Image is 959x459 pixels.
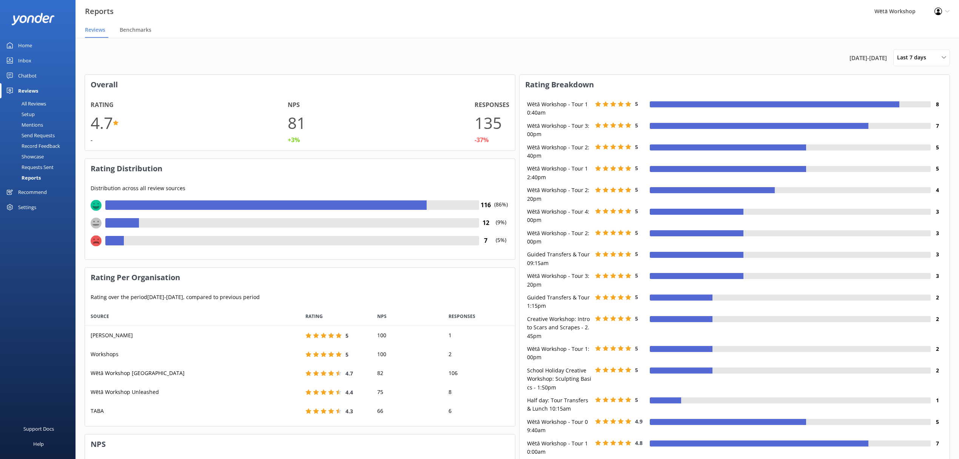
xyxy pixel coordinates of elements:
[931,366,944,375] h4: 2
[443,326,515,345] div: 1
[85,26,105,34] span: Reviews
[85,268,515,287] h3: Rating Per Organisation
[5,98,46,109] div: All Reviews
[345,332,348,339] span: 5
[525,315,593,340] div: Creative Workshop: Intro to Scars and Scrapes - 2.45pm
[5,109,76,119] a: Setup
[11,13,55,25] img: yonder-white-logo.png
[931,272,944,280] h4: 3
[85,364,300,383] div: Wētā Workshop Wellington
[525,143,593,160] div: Wētā Workshop - Tour 2:40pm
[85,326,515,420] div: grid
[931,186,944,194] h4: 4
[635,366,638,374] span: 5
[5,162,54,172] div: Requests Sent
[345,351,348,358] span: 5
[479,218,492,228] h4: 12
[5,172,76,183] a: Reports
[85,75,515,95] h3: Overall
[931,250,944,259] h4: 3
[18,38,32,53] div: Home
[91,110,113,135] h1: 4.7
[492,218,509,236] p: (9%)
[931,293,944,302] h4: 2
[931,418,944,426] h4: 5
[85,159,515,178] h3: Rating Distribution
[5,141,76,151] a: Record Feedback
[288,135,300,145] div: +3%
[635,186,638,193] span: 5
[85,326,300,345] div: Kai
[5,162,76,172] a: Requests Sent
[5,172,41,183] div: Reports
[5,141,60,151] div: Record Feedback
[18,200,36,215] div: Settings
[372,402,443,420] div: 66
[525,164,593,181] div: Wētā Workshop - Tour 12:40pm
[635,100,638,107] span: 5
[345,370,353,377] span: 4.7
[635,315,638,322] span: 5
[377,313,387,320] span: NPS
[18,83,38,98] div: Reviews
[525,439,593,456] div: Wētā Workshop - Tour 10:00am
[443,345,515,364] div: 2
[5,130,55,141] div: Send Requests
[305,313,323,320] span: RATING
[5,130,76,141] a: Send Requests
[85,434,515,454] h3: NPS
[5,109,35,119] div: Setup
[931,164,944,173] h4: 5
[525,122,593,139] div: Wētā Workshop - Tour 3:00pm
[635,250,638,257] span: 5
[85,383,300,402] div: Wētā Workshop Unleashed
[635,164,638,172] span: 5
[345,408,353,415] span: 4.3
[5,119,43,130] div: Mentions
[443,364,515,383] div: 106
[635,272,638,279] span: 5
[635,418,643,425] span: 4.9
[18,68,37,83] div: Chatbot
[931,208,944,216] h4: 3
[525,366,593,392] div: School Holiday Creative Workshop: Sculpting Basics - 1:50pm
[931,439,944,448] h4: 7
[475,100,509,110] h4: Responses
[85,402,300,420] div: TABA
[372,345,443,364] div: 100
[931,100,944,109] h4: 8
[91,135,93,145] div: -
[5,119,76,130] a: Mentions
[85,5,114,17] h3: Reports
[635,293,638,301] span: 5
[525,186,593,203] div: Wētā Workshop - Tour 2:20pm
[931,396,944,405] h4: 1
[635,208,638,215] span: 5
[525,272,593,289] div: Wētā Workshop - Tour 3:20pm
[443,402,515,420] div: 6
[850,53,887,62] span: [DATE] - [DATE]
[931,315,944,323] h4: 2
[931,143,944,152] h4: 5
[5,98,76,109] a: All Reviews
[525,229,593,246] div: Wētā Workshop - Tour 2:00pm
[91,100,114,110] h4: Rating
[18,53,31,68] div: Inbox
[91,184,509,192] p: Distribution across all review sources
[372,383,443,402] div: 75
[475,135,489,145] div: -37%
[479,236,492,246] h4: 7
[635,345,638,352] span: 5
[525,293,593,310] div: Guided Transfers & Tour 1:15pm
[520,75,950,95] h3: Rating Breakdown
[525,396,593,413] div: Half day: Tour Transfers & Lunch 10:15am
[288,100,300,110] h4: NPS
[525,250,593,267] div: Guided Transfers & Tour 09:15am
[931,345,944,353] h4: 2
[635,122,638,129] span: 5
[18,185,47,200] div: Recommend
[492,236,509,254] p: (5%)
[345,389,353,396] span: 4.4
[120,26,151,34] span: Benchmarks
[931,122,944,130] h4: 7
